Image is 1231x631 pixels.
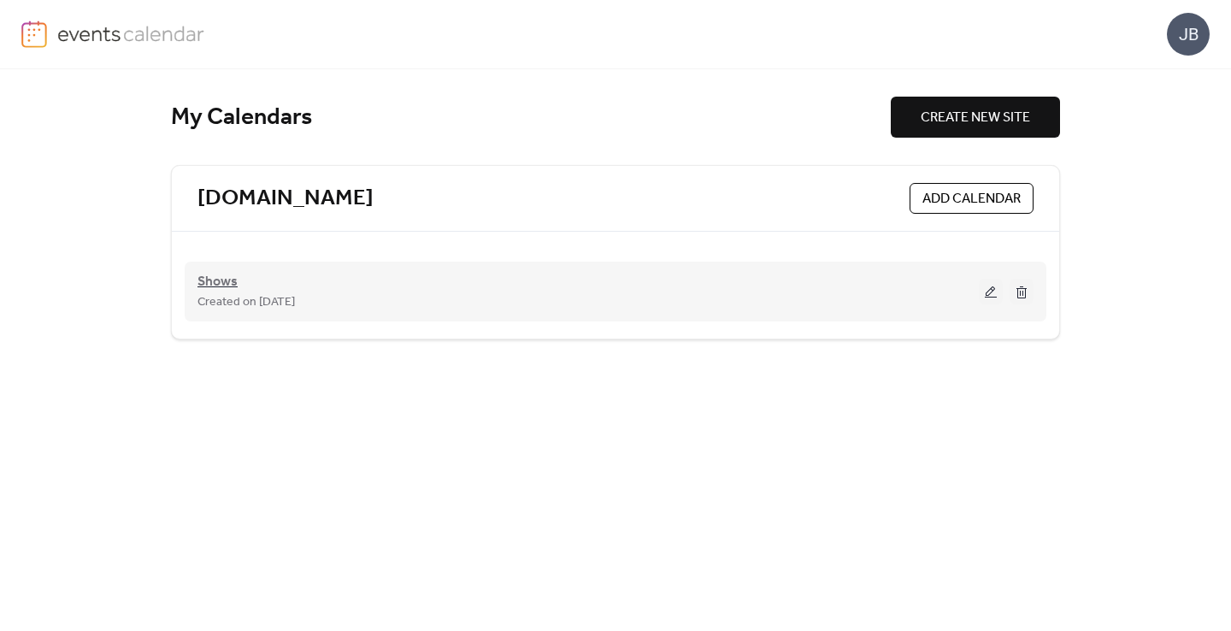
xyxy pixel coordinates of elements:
button: ADD CALENDAR [910,183,1034,214]
span: ADD CALENDAR [922,189,1021,209]
div: JB [1167,13,1210,56]
span: Shows [197,272,238,292]
img: logo [21,21,47,48]
a: Shows [197,277,238,287]
img: logo-type [57,21,205,46]
a: [DOMAIN_NAME] [197,185,374,213]
div: My Calendars [171,103,891,133]
span: Created on [DATE] [197,292,295,313]
span: CREATE NEW SITE [921,108,1030,128]
button: CREATE NEW SITE [891,97,1060,138]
